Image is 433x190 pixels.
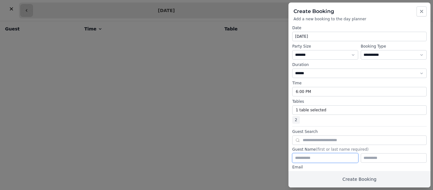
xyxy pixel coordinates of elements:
[292,165,427,170] label: Email
[292,87,427,96] button: 6:00 PM
[294,8,425,15] h2: Create Booking
[292,32,427,41] button: [DATE]
[292,147,427,152] label: Guest Name
[292,44,358,49] label: Party Size
[292,129,427,134] label: Guest Search
[292,99,427,104] label: Tables
[292,116,300,124] span: 2
[292,62,427,67] label: Duration
[292,81,427,86] label: Time
[294,16,425,22] p: Add a new booking to the day planner
[361,44,427,49] label: Booking Type
[292,25,427,30] label: Date
[292,105,427,115] button: 1 table selected
[316,147,368,152] span: (first or last name required)
[288,171,430,187] button: Create Booking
